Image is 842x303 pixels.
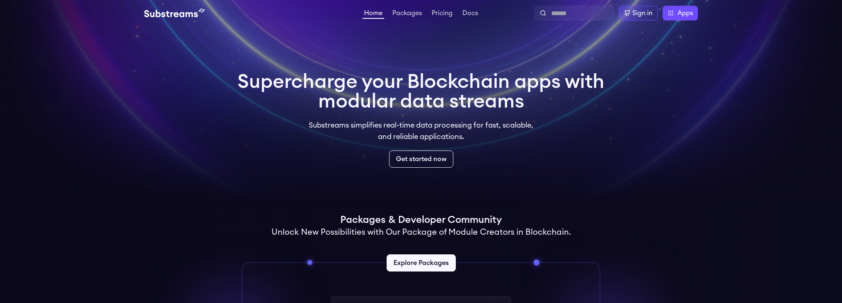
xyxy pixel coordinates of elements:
[238,72,604,111] h1: Supercharge your Blockchain apps with modular data streams
[362,10,384,19] a: Home
[619,6,658,20] a: Sign in
[632,8,652,18] div: Sign in
[303,119,539,142] p: Substreams simplifies real-time data processing for fast, scalable, and reliable applications.
[387,254,456,272] a: Explore Packages
[340,213,502,227] h1: Packages & Developer Community
[430,10,454,18] a: Pricing
[461,10,480,18] a: Docs
[389,150,453,168] a: Get started now
[677,8,693,18] span: Apps
[391,10,423,18] a: Packages
[144,8,205,18] img: Substream's logo
[272,227,571,238] h2: Unlock New Possibilities with Our Package of Module Creators in Blockchain.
